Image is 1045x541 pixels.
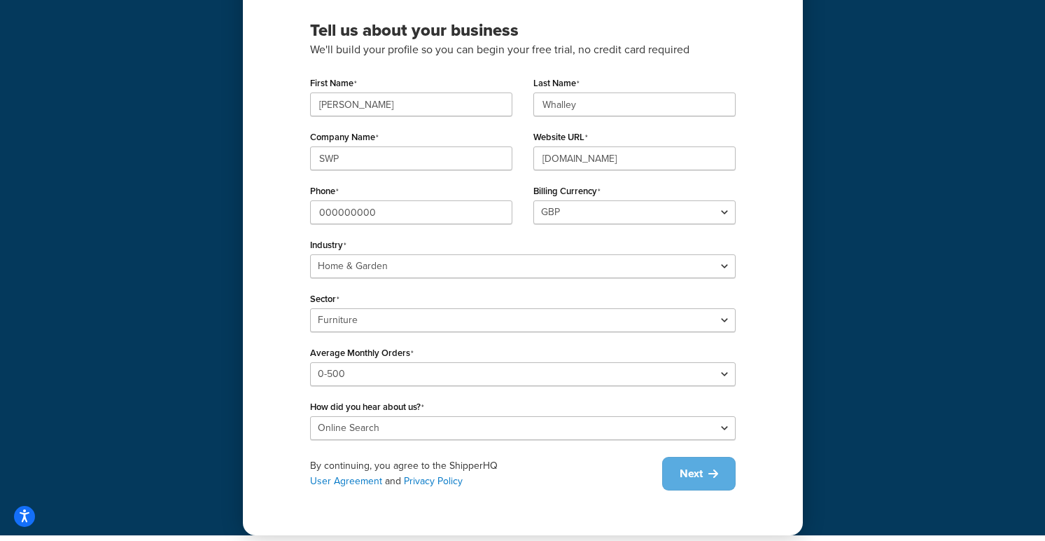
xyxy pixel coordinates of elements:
[310,132,379,143] label: Company Name
[310,240,346,251] label: Industry
[533,186,601,197] label: Billing Currency
[310,294,339,305] label: Sector
[310,458,662,489] div: By continuing, you agree to the ShipperHQ and
[310,402,424,413] label: How did you hear about us?
[310,348,414,359] label: Average Monthly Orders
[533,78,580,89] label: Last Name
[310,41,736,59] p: We'll build your profile so you can begin your free trial, no credit card required
[310,78,357,89] label: First Name
[533,132,588,143] label: Website URL
[310,186,339,197] label: Phone
[310,474,382,488] a: User Agreement
[310,20,736,41] h3: Tell us about your business
[404,474,463,488] a: Privacy Policy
